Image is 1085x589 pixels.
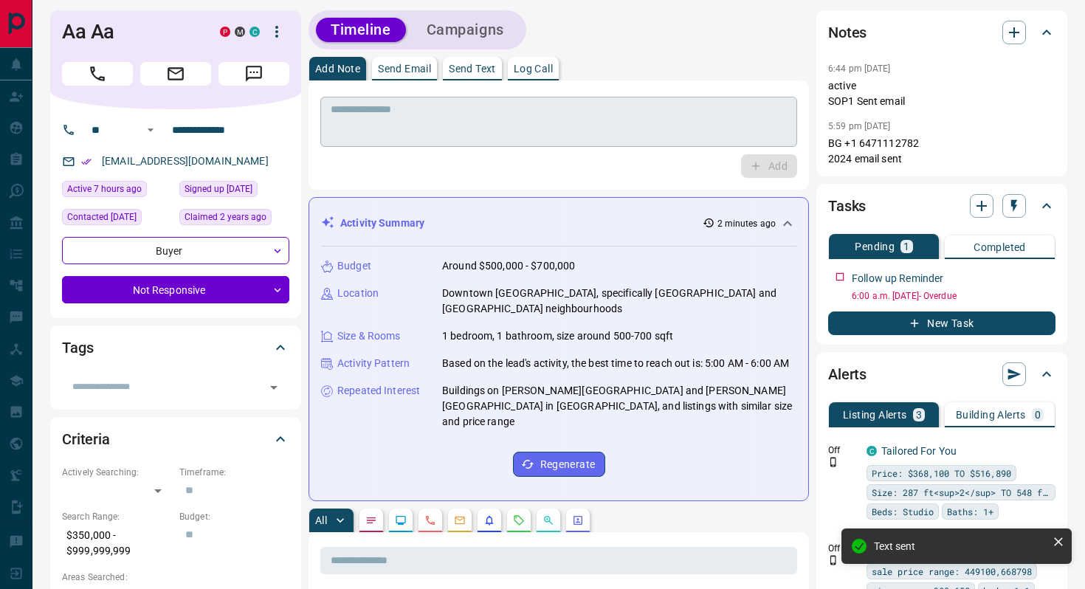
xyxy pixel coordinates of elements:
svg: Push Notification Only [828,457,838,467]
svg: Calls [424,514,436,526]
p: Send Text [449,63,496,74]
p: 5:59 pm [DATE] [828,121,891,131]
div: property.ca [220,27,230,37]
p: Location [337,286,379,301]
div: Tue Jul 25 2023 [179,209,289,230]
p: Budget: [179,510,289,523]
div: Text sent [874,540,1047,552]
div: Tags [62,330,289,365]
svg: Push Notification Only [828,555,838,565]
p: 6:00 a.m. [DATE] - Overdue [852,289,1055,303]
div: Notes [828,15,1055,50]
p: Follow up Reminder [852,271,943,286]
p: Around $500,000 - $700,000 [442,258,575,274]
p: Search Range: [62,510,172,523]
h2: Criteria [62,427,110,451]
p: Activity Pattern [337,356,410,371]
p: 1 bedroom, 1 bathroom, size around 500-700 sqft [442,328,673,344]
div: Not Responsive [62,276,289,303]
h2: Notes [828,21,867,44]
svg: Lead Browsing Activity [395,514,407,526]
div: condos.ca [249,27,260,37]
button: Campaigns [412,18,519,42]
p: active SOP1 Sent email [828,78,1055,109]
p: Size & Rooms [337,328,401,344]
h2: Tasks [828,194,866,218]
div: mrloft.ca [235,27,245,37]
p: BG +1 6471112782 2024 email sent [828,136,1055,167]
svg: Requests [513,514,525,526]
button: Open [263,377,284,398]
p: 0 [1035,410,1041,420]
p: Based on the lead's activity, the best time to reach out is: 5:00 AM - 6:00 AM [442,356,789,371]
div: Alerts [828,356,1055,392]
svg: Email Verified [81,156,92,167]
span: Claimed 2 years ago [185,210,266,224]
p: 6:44 pm [DATE] [828,63,891,74]
h2: Alerts [828,362,867,386]
div: Tue Aug 12 2025 [62,181,172,201]
a: Tailored For You [881,445,957,457]
p: Timeframe: [179,466,289,479]
span: Message [218,62,289,86]
button: Timeline [316,18,406,42]
p: Activity Summary [340,216,424,231]
svg: Opportunities [542,514,554,526]
button: Open [142,121,159,139]
span: Size: 287 ft<sup>2</sup> TO 548 ft<sup>2</sup> [872,485,1050,500]
p: Downtown [GEOGRAPHIC_DATA], specifically [GEOGRAPHIC_DATA] and [GEOGRAPHIC_DATA] neighbourhoods [442,286,796,317]
span: Signed up [DATE] [185,182,252,196]
p: $350,000 - $999,999,999 [62,523,172,563]
button: New Task [828,311,1055,335]
span: Beds: Studio [872,504,934,519]
div: Activity Summary2 minutes ago [321,210,796,237]
span: Contacted [DATE] [67,210,137,224]
h2: Tags [62,336,93,359]
h1: Aa Aa [62,20,198,44]
p: 3 [916,410,922,420]
p: Send Email [378,63,431,74]
span: Active 7 hours ago [67,182,142,196]
svg: Agent Actions [572,514,584,526]
p: Building Alerts [956,410,1026,420]
p: Budget [337,258,371,274]
p: Areas Searched: [62,571,289,584]
svg: Listing Alerts [483,514,495,526]
p: Add Note [315,63,360,74]
p: Log Call [514,63,553,74]
p: All [315,515,327,526]
div: Sat Jan 09 2021 [179,181,289,201]
div: Buyer [62,237,289,264]
span: Price: $368,100 TO $516,890 [872,466,1011,480]
p: Pending [855,241,895,252]
div: Thu Jul 31 2025 [62,209,172,230]
p: Actively Searching: [62,466,172,479]
div: condos.ca [867,446,877,456]
p: Off [828,542,858,555]
div: Criteria [62,421,289,457]
svg: Notes [365,514,377,526]
p: Buildings on [PERSON_NAME][GEOGRAPHIC_DATA] and [PERSON_NAME][GEOGRAPHIC_DATA] in [GEOGRAPHIC_DAT... [442,383,796,430]
p: 1 [903,241,909,252]
p: Off [828,444,858,457]
span: Call [62,62,133,86]
p: Listing Alerts [843,410,907,420]
p: Repeated Interest [337,383,420,399]
svg: Emails [454,514,466,526]
a: [EMAIL_ADDRESS][DOMAIN_NAME] [102,155,269,167]
span: Email [140,62,211,86]
button: Regenerate [513,452,605,477]
p: 2 minutes ago [717,217,776,230]
p: Completed [974,242,1026,252]
span: Baths: 1+ [947,504,993,519]
div: Tasks [828,188,1055,224]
